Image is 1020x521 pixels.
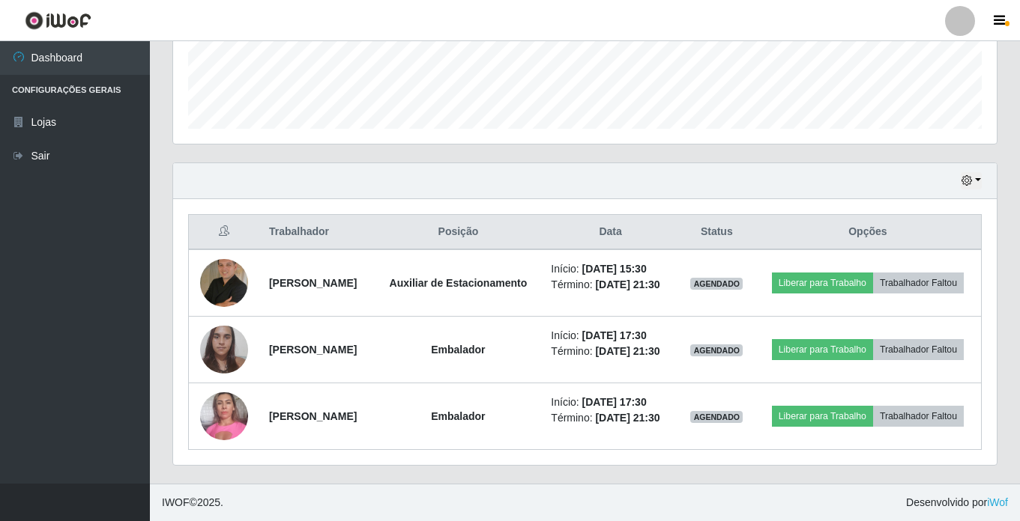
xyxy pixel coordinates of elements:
button: Liberar para Trabalho [772,339,873,360]
li: Término: [551,410,669,426]
time: [DATE] 21:30 [595,278,660,290]
li: Início: [551,328,669,344]
strong: [PERSON_NAME] [269,344,357,356]
strong: [PERSON_NAME] [269,277,357,289]
time: [DATE] 17:30 [582,396,647,408]
strong: [PERSON_NAME] [269,410,357,422]
time: [DATE] 21:30 [595,412,660,424]
span: AGENDADO [690,411,743,423]
img: 1679057425949.jpeg [200,259,248,307]
img: 1689780238947.jpeg [200,384,248,448]
time: [DATE] 21:30 [595,345,660,357]
span: © 2025 . [162,495,223,511]
strong: Embalador [431,410,485,422]
button: Liberar para Trabalho [772,406,873,427]
time: [DATE] 17:30 [582,329,647,341]
a: iWof [987,496,1008,508]
th: Posição [374,215,542,250]
img: 1734444279146.jpeg [200,317,248,381]
button: Trabalhador Faltou [873,272,964,293]
li: Início: [551,261,669,277]
li: Término: [551,277,669,293]
th: Data [542,215,678,250]
th: Trabalhador [260,215,375,250]
span: AGENDADO [690,278,743,290]
button: Trabalhador Faltou [873,339,964,360]
li: Término: [551,344,669,359]
span: Desenvolvido por [906,495,1008,511]
strong: Auxiliar de Estacionamento [390,277,528,289]
time: [DATE] 15:30 [582,263,647,275]
th: Opções [755,215,982,250]
button: Liberar para Trabalho [772,272,873,293]
img: CoreUI Logo [25,11,91,30]
strong: Embalador [431,344,485,356]
th: Status [679,215,755,250]
button: Trabalhador Faltou [873,406,964,427]
span: IWOF [162,496,190,508]
li: Início: [551,394,669,410]
span: AGENDADO [690,344,743,356]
